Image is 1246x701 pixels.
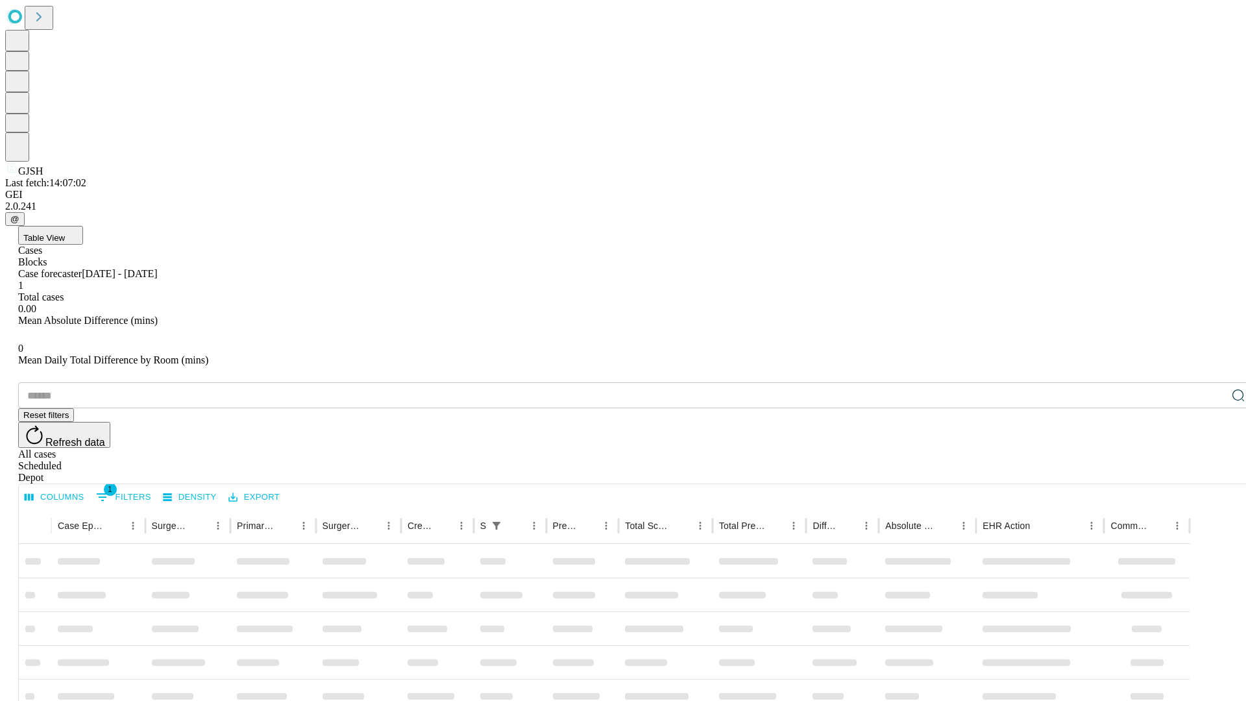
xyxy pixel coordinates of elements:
span: 0.00 [18,303,36,314]
button: Menu [1082,517,1101,535]
div: 2.0.241 [5,201,1241,212]
span: 1 [104,483,117,496]
button: Menu [295,517,313,535]
button: Sort [276,517,295,535]
span: Case forecaster [18,268,82,279]
div: Scheduled In Room Duration [480,521,486,531]
button: @ [5,212,25,226]
span: 1 [18,280,23,291]
div: GEI [5,189,1241,201]
div: Case Epic Id [58,521,104,531]
div: EHR Action [983,521,1030,531]
span: @ [10,214,19,224]
button: Sort [673,517,691,535]
button: Density [160,487,220,508]
button: Sort [191,517,209,535]
button: Sort [579,517,597,535]
button: Sort [507,517,525,535]
span: Last fetch: 14:07:02 [5,177,86,188]
button: Sort [766,517,785,535]
button: Menu [209,517,227,535]
div: Surgery Name [323,521,360,531]
span: Total cases [18,291,64,302]
span: 0 [18,343,23,354]
span: [DATE] - [DATE] [82,268,157,279]
span: GJSH [18,166,43,177]
button: Menu [691,517,709,535]
span: Table View [23,233,65,243]
div: Primary Service [237,521,275,531]
span: Mean Absolute Difference (mins) [18,315,158,326]
div: Total Predicted Duration [719,521,766,531]
div: Difference [812,521,838,531]
button: Refresh data [18,422,110,448]
button: Menu [785,517,803,535]
button: Sort [361,517,380,535]
button: Menu [857,517,875,535]
button: Table View [18,226,83,245]
div: Creation time [408,521,433,531]
button: Sort [839,517,857,535]
button: Menu [380,517,398,535]
div: 1 active filter [487,517,506,535]
button: Sort [936,517,955,535]
div: Predicted In Room Duration [553,521,578,531]
button: Menu [955,517,973,535]
span: Refresh data [45,437,105,448]
div: Comments [1110,521,1148,531]
button: Show filters [487,517,506,535]
span: Mean Daily Total Difference by Room (mins) [18,354,208,365]
button: Sort [1150,517,1168,535]
div: Surgeon Name [152,521,189,531]
button: Reset filters [18,408,74,422]
button: Sort [434,517,452,535]
button: Menu [1168,517,1186,535]
div: Absolute Difference [885,521,935,531]
button: Menu [452,517,470,535]
div: Total Scheduled Duration [625,521,672,531]
button: Sort [1031,517,1049,535]
button: Menu [525,517,543,535]
button: Select columns [21,487,88,508]
button: Export [225,487,283,508]
button: Sort [106,517,124,535]
button: Menu [597,517,615,535]
button: Show filters [93,487,154,508]
span: Reset filters [23,410,69,420]
button: Menu [124,517,142,535]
